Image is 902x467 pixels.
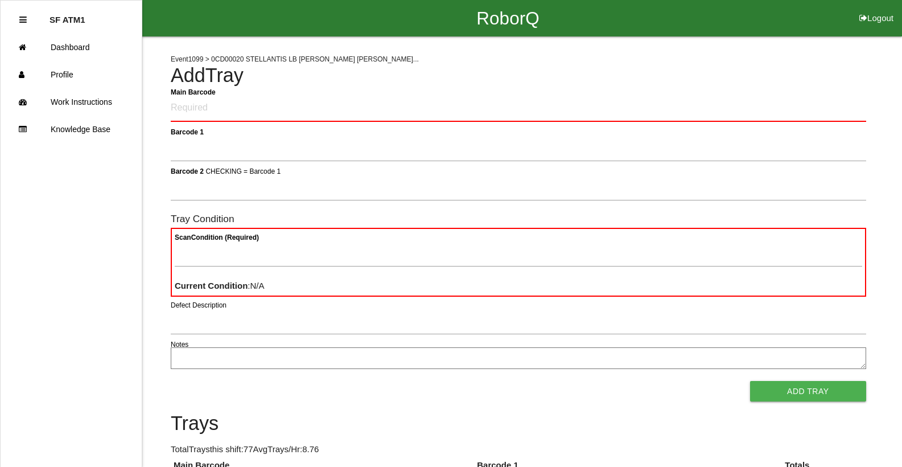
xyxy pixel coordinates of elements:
[171,88,216,96] b: Main Barcode
[171,339,188,350] label: Notes
[205,167,281,175] span: CHECKING = Barcode 1
[1,88,142,116] a: Work Instructions
[50,6,85,24] p: SF ATM1
[171,167,204,175] b: Barcode 2
[171,214,866,224] h6: Tray Condition
[19,6,27,34] div: Close
[175,281,265,290] span: : N/A
[1,34,142,61] a: Dashboard
[175,281,248,290] b: Current Condition
[175,233,259,241] b: Scan Condition (Required)
[171,128,204,136] b: Barcode 1
[171,443,866,456] p: Total Trays this shift: 77 Avg Trays /Hr: 8.76
[1,61,142,88] a: Profile
[171,413,866,435] h4: Trays
[171,95,866,122] input: Required
[750,381,866,402] button: Add Tray
[1,116,142,143] a: Knowledge Base
[171,300,226,310] label: Defect Description
[171,55,419,63] span: Event 1099 > 0CD00020 STELLANTIS LB [PERSON_NAME] [PERSON_NAME]...
[171,65,866,87] h4: Add Tray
